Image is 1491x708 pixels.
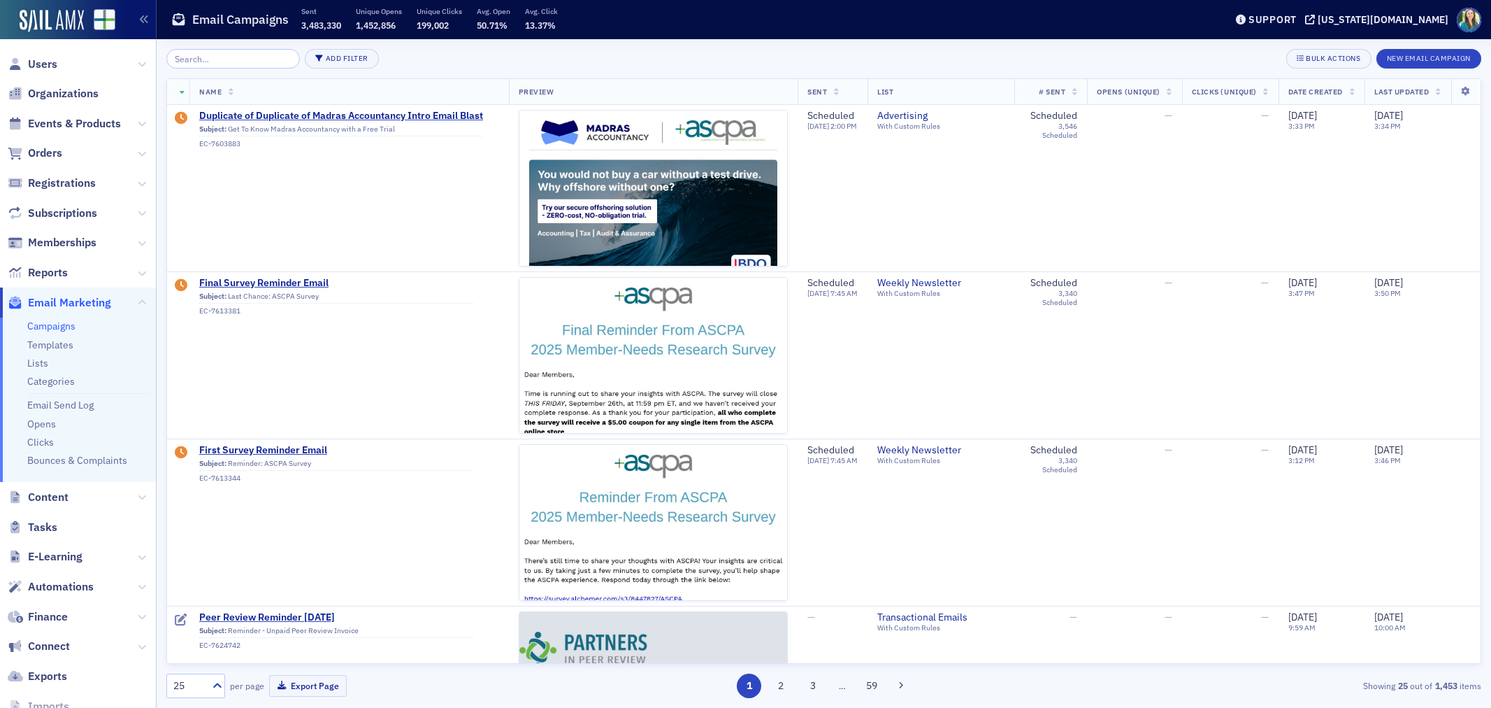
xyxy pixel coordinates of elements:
[417,6,462,16] p: Unique Clicks
[1288,109,1317,122] span: [DATE]
[1288,276,1317,289] span: [DATE]
[28,520,57,535] span: Tasks
[477,6,510,16] p: Avg. Open
[301,20,341,31] span: 3,483,330
[1024,122,1077,140] div: 3,546 Scheduled
[877,110,1004,122] a: Advertising
[1261,444,1269,456] span: —
[1395,679,1410,692] strong: 25
[199,110,483,122] a: Duplicate of Duplicate of Madras Accountancy Intro Email Blast
[807,87,827,97] span: Sent
[1165,276,1172,289] span: —
[877,623,1004,632] div: With Custom Rules
[1376,51,1481,64] a: New Email Campaign
[175,614,187,628] div: Draft
[28,57,57,72] span: Users
[356,20,396,31] span: 1,452,856
[1261,611,1269,623] span: —
[20,10,84,32] a: SailAMX
[1069,611,1077,623] span: —
[1248,13,1297,26] div: Support
[1024,456,1077,474] div: 3,340 Scheduled
[877,277,1004,290] a: Weekly Newsletter
[1288,121,1315,131] time: 3:33 PM
[1374,455,1401,465] time: 3:46 PM
[1432,679,1460,692] strong: 1,453
[1053,679,1481,692] div: Showing out of items
[1165,109,1172,122] span: —
[230,679,264,692] label: per page
[1288,444,1317,456] span: [DATE]
[199,444,473,457] a: First Survey Reminder Email
[269,675,347,697] button: Export Page
[877,289,1004,298] div: With Custom Rules
[199,459,473,472] div: Reminder: ASCPA Survey
[833,679,852,692] span: …
[1097,87,1160,97] span: Opens (Unique)
[769,674,793,698] button: 2
[28,86,99,101] span: Organizations
[830,121,857,131] span: 2:00 PM
[1030,110,1077,122] div: Scheduled
[1374,444,1403,456] span: [DATE]
[1165,611,1172,623] span: —
[1376,49,1481,69] button: New Email Campaign
[877,122,1004,131] div: With Custom Rules
[175,279,187,293] div: Draft
[8,86,99,101] a: Organizations
[8,146,62,161] a: Orders
[877,611,1004,624] a: Transactional Emails
[417,20,449,31] span: 199,002
[28,639,70,654] span: Connect
[28,549,82,565] span: E-Learning
[199,292,226,301] span: Subject:
[877,87,893,97] span: List
[305,49,379,69] button: Add Filter
[1030,277,1077,290] div: Scheduled
[1030,444,1077,457] div: Scheduled
[27,399,94,411] a: Email Send Log
[1288,455,1315,465] time: 3:12 PM
[807,444,858,457] div: Scheduled
[28,176,96,191] span: Registrations
[1374,109,1403,122] span: [DATE]
[199,292,473,304] div: Last Chance: ASCPA Survey
[28,295,111,311] span: Email Marketing
[1318,13,1448,26] div: [US_STATE][DOMAIN_NAME]
[800,674,825,698] button: 3
[199,306,473,316] div: EC-7613381
[199,611,473,624] span: Peer Review Reminder [DATE]
[28,579,94,595] span: Automations
[192,11,289,28] h1: Email Campaigns
[175,446,187,460] div: Draft
[1039,87,1065,97] span: # Sent
[1286,49,1371,69] button: Bulk Actions
[8,609,68,625] a: Finance
[1305,15,1453,24] button: [US_STATE][DOMAIN_NAME]
[8,669,67,684] a: Exports
[27,320,75,332] a: Campaigns
[8,265,68,281] a: Reports
[199,125,483,137] div: Get To Know Madras Accountancy with a Free Trial
[199,87,222,97] span: Name
[27,357,48,369] a: Lists
[1288,611,1317,623] span: [DATE]
[877,444,1004,457] a: Weekly Newsletter
[28,116,121,132] span: Events & Products
[519,87,554,97] span: Preview
[1261,276,1269,289] span: —
[1374,611,1403,623] span: [DATE]
[173,679,204,693] div: 25
[525,20,556,31] span: 13.37%
[1165,444,1172,456] span: —
[830,455,858,465] span: 7:45 AM
[8,639,70,654] a: Connect
[1374,87,1429,97] span: Last Updated
[807,277,858,290] div: Scheduled
[8,520,57,535] a: Tasks
[28,265,68,281] span: Reports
